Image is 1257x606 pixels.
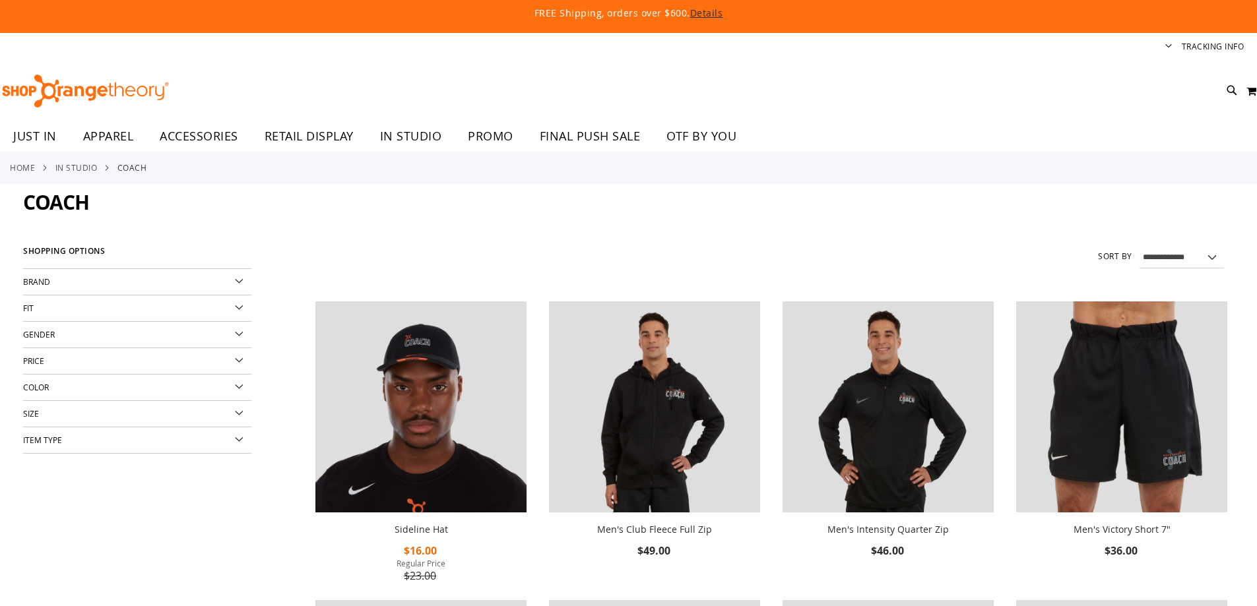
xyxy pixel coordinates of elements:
[146,121,251,152] a: ACCESSORIES
[783,301,994,515] a: OTF Mens Coach FA23 Intensity Quarter Zip - Black primary image
[10,162,35,173] a: Home
[23,189,90,216] span: Coach
[233,7,1025,20] p: FREE Shipping, orders over $600.
[23,355,44,366] span: Price
[380,121,442,151] span: IN STUDIO
[1098,251,1132,262] label: Sort By
[315,301,527,515] a: Sideline Hat primary image
[404,543,439,558] span: $16.00
[1016,301,1227,515] a: OTF Mens Coach FA23 Victory Short - Black primary image
[597,523,712,535] a: Men's Club Fleece Full Zip
[23,276,50,287] span: Brand
[871,543,906,558] span: $46.00
[783,301,994,512] img: OTF Mens Coach FA23 Intensity Quarter Zip - Black primary image
[666,121,736,151] span: OTF BY YOU
[23,241,251,269] strong: Shopping Options
[527,121,654,152] a: FINAL PUSH SALE
[23,375,251,401] div: Color
[23,401,251,427] div: Size
[690,7,723,19] a: Details
[55,162,98,173] a: IN STUDIO
[653,121,750,152] a: OTF BY YOU
[1165,41,1172,53] button: Account menu
[637,543,672,558] span: $49.00
[23,427,251,454] div: Item Type
[776,295,1000,593] div: product
[1182,41,1244,52] a: Tracking Info
[23,269,251,295] div: Brand
[542,295,767,593] div: product
[540,121,641,151] span: FINAL PUSH SALE
[251,121,367,152] a: RETAIL DISPLAY
[315,558,527,568] span: Regular Price
[23,408,39,419] span: Size
[1016,301,1227,512] img: OTF Mens Coach FA23 Victory Short - Black primary image
[549,301,760,515] a: OTF Mens Coach FA23 Club Fleece Full Zip - Black primary image
[83,121,134,151] span: APPAREL
[395,523,448,535] a: Sideline Hat
[23,348,251,375] div: Price
[827,523,949,535] a: Men's Intensity Quarter Zip
[13,121,57,151] span: JUST IN
[315,301,527,512] img: Sideline Hat primary image
[23,322,251,348] div: Gender
[23,303,34,313] span: Fit
[23,295,251,322] div: Fit
[1010,295,1234,593] div: product
[160,121,238,151] span: ACCESSORIES
[70,121,147,152] a: APPAREL
[367,121,455,151] a: IN STUDIO
[1105,543,1140,558] span: $36.00
[404,568,438,583] span: $23.00
[117,162,147,173] strong: Coach
[23,329,55,340] span: Gender
[1074,523,1171,535] a: Men's Victory Short 7"
[455,121,527,152] a: PROMO
[468,121,513,151] span: PROMO
[265,121,354,151] span: RETAIL DISPLAY
[23,435,62,445] span: Item Type
[23,382,49,392] span: Color
[549,301,760,512] img: OTF Mens Coach FA23 Club Fleece Full Zip - Black primary image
